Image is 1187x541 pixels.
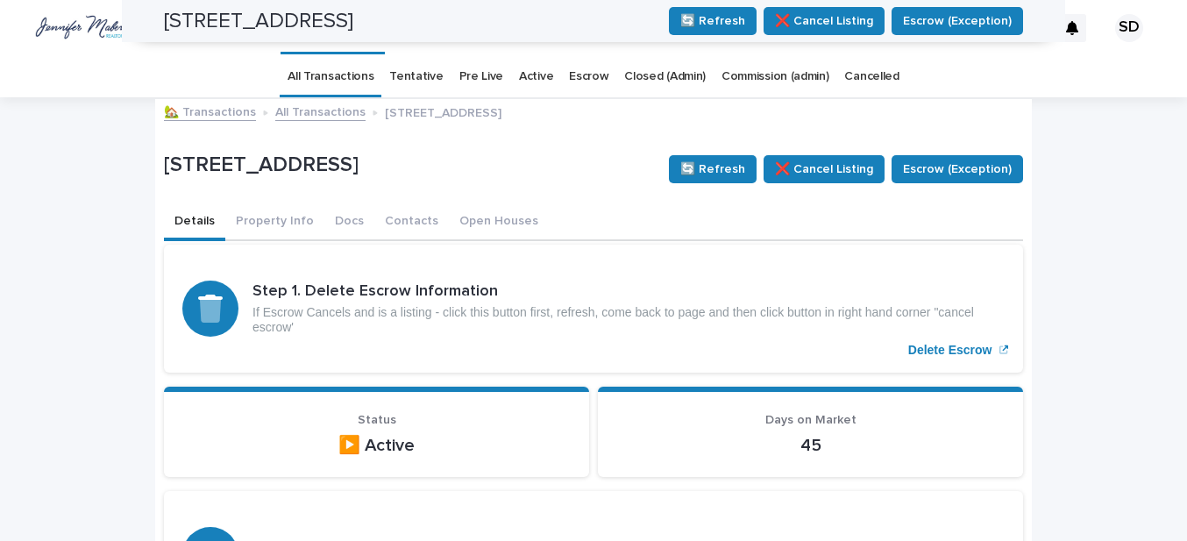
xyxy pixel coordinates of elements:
[389,56,443,97] a: Tentative
[569,56,608,97] a: Escrow
[164,204,225,241] button: Details
[680,160,745,178] span: 🔄 Refresh
[1115,14,1143,42] div: SD
[35,11,128,46] img: wuAGYP89SDOeM5CITrc5
[775,160,873,178] span: ❌ Cancel Listing
[892,155,1023,183] button: Escrow (Exception)
[164,153,655,178] p: [STREET_ADDRESS]
[903,160,1012,178] span: Escrow (Exception)
[619,435,1002,456] p: 45
[225,204,324,241] button: Property Info
[164,245,1023,373] a: Delete Escrow
[844,56,899,97] a: Cancelled
[765,414,856,426] span: Days on Market
[721,56,828,97] a: Commission (admin)
[764,155,885,183] button: ❌ Cancel Listing
[908,343,992,358] p: Delete Escrow
[459,56,504,97] a: Pre Live
[288,56,373,97] a: All Transactions
[164,101,256,121] a: 🏡 Transactions
[252,282,1005,302] h3: Step 1. Delete Escrow Information
[324,204,374,241] button: Docs
[185,435,568,456] p: ▶️ Active
[385,102,501,121] p: [STREET_ADDRESS]
[358,414,396,426] span: Status
[519,56,553,97] a: Active
[449,204,549,241] button: Open Houses
[374,204,449,241] button: Contacts
[624,56,706,97] a: Closed (Admin)
[669,155,757,183] button: 🔄 Refresh
[275,101,366,121] a: All Transactions
[252,305,1005,335] p: If Escrow Cancels and is a listing - click this button first, refresh, come back to page and then...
